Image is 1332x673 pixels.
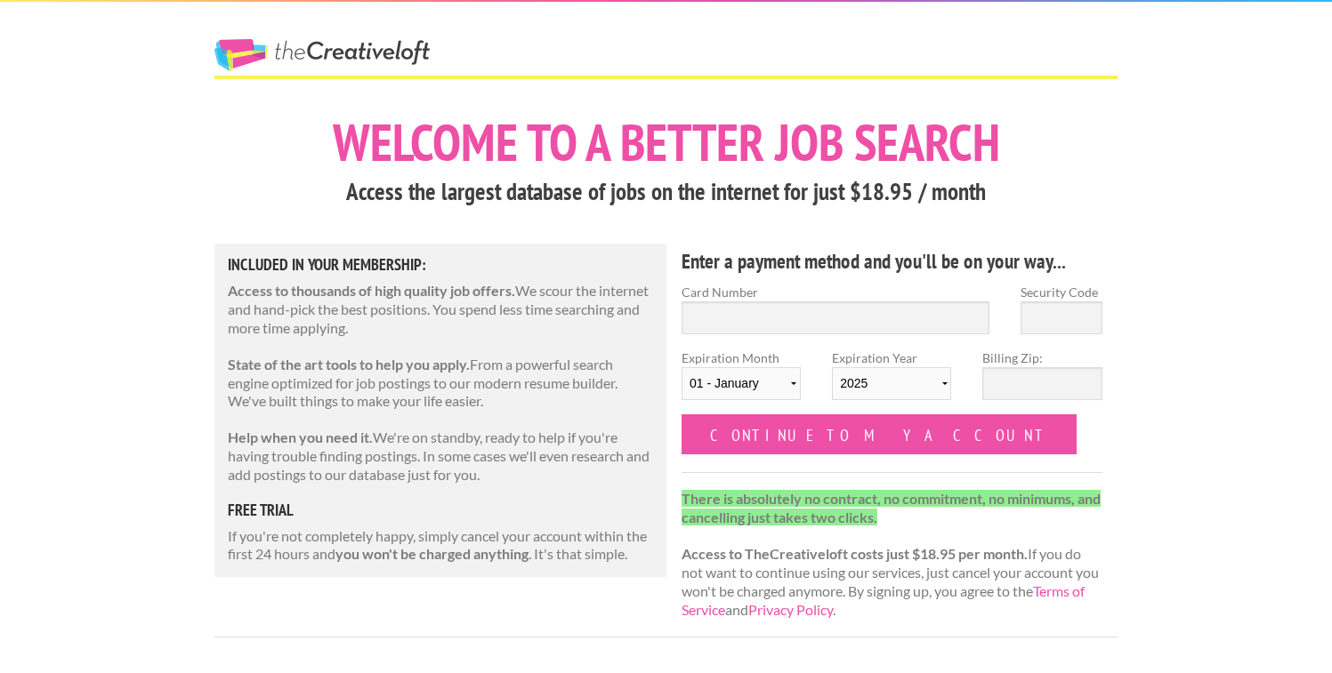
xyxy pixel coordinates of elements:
[982,349,1102,367] label: Billing Zip:
[228,429,653,484] p: We're on standby, ready to help if you're having trouble finding postings. In some cases we'll ev...
[228,356,653,411] p: From a powerful search engine optimized for job postings to our modern resume builder. We've buil...
[228,429,373,445] strong: Help when you need it.
[682,582,1085,618] a: Terms of Service
[682,283,989,301] label: Card Number
[682,545,1028,562] strong: Access to TheCreativeloft costs just $18.95 per month.
[682,367,801,400] select: Expiration Month
[832,367,951,400] select: Expiration Year
[682,490,1101,525] strong: There is absolutely no contract, no commitment, no minimums, and cancelling just takes two clicks.
[682,349,801,414] label: Expiration Month
[228,356,470,373] strong: State of the art tools to help you apply.
[682,247,1102,276] h4: Enter a payment method and you'll be on your way...
[682,414,1077,454] input: Continue to my account
[1021,283,1102,301] label: Security Code
[682,490,1102,620] p: If you do not want to continue using our services, just cancel your account you won't be charged ...
[228,282,653,337] p: We scour the internet and hand-pick the best positions. You spend less time searching and more ti...
[748,601,833,618] a: Privacy Policy
[228,527,653,565] p: If you're not completely happy, simply cancel your account within the first 24 hours and . It's t...
[832,349,951,414] label: Expiration Year
[214,116,1118,168] h1: Welcome to a better job search
[228,257,653,273] h5: Included in Your Membership:
[228,282,515,299] strong: Access to thousands of high quality job offers.
[228,502,653,518] h5: free trial
[335,545,529,562] strong: you won't be charged anything
[214,175,1118,209] h3: Access the largest database of jobs on the internet for just $18.95 / month
[214,39,430,71] a: The Creative Loft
